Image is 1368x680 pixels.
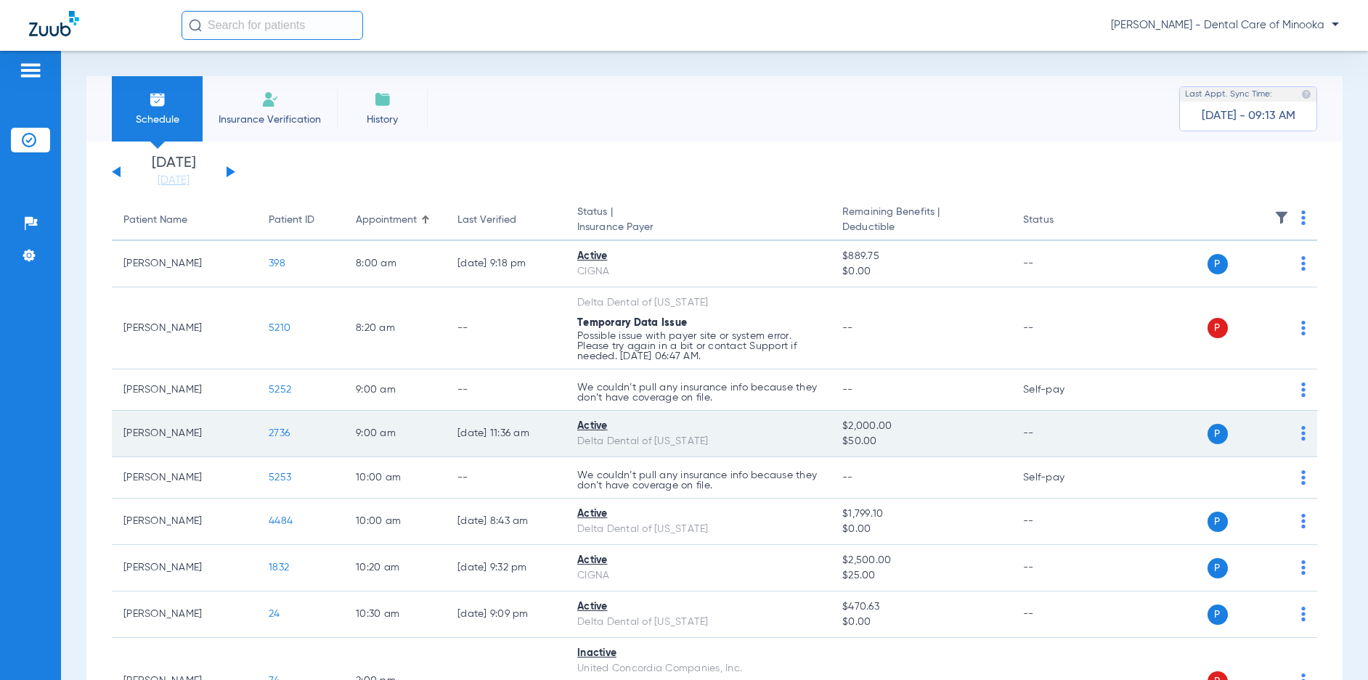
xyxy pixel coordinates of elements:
[149,91,166,108] img: Schedule
[112,241,257,287] td: [PERSON_NAME]
[1208,512,1228,532] span: P
[577,615,819,630] div: Delta Dental of [US_STATE]
[189,19,202,32] img: Search Icon
[577,318,687,328] span: Temporary Data Issue
[1011,287,1110,369] td: --
[842,507,1000,522] span: $1,799.10
[842,264,1000,279] span: $0.00
[446,411,566,457] td: [DATE] 11:36 AM
[1185,87,1272,102] span: Last Appt. Sync Time:
[577,568,819,583] div: CIGNA
[842,615,1000,630] span: $0.00
[1301,89,1311,99] img: last sync help info
[577,553,819,568] div: Active
[446,241,566,287] td: [DATE] 9:18 PM
[842,599,1000,615] span: $470.63
[344,457,446,499] td: 10:00 AM
[446,499,566,545] td: [DATE] 8:43 AM
[1274,210,1289,225] img: filter.svg
[1301,470,1306,485] img: group-dot-blue.svg
[1208,254,1228,274] span: P
[1301,560,1306,575] img: group-dot-blue.svg
[842,553,1000,568] span: $2,500.00
[831,200,1011,241] th: Remaining Benefits |
[1208,558,1228,578] span: P
[123,112,192,127] span: Schedule
[457,213,554,228] div: Last Verified
[269,213,314,228] div: Patient ID
[842,385,853,395] span: --
[130,156,217,188] li: [DATE]
[269,609,280,619] span: 24
[1011,499,1110,545] td: --
[1202,109,1295,123] span: [DATE] - 09:13 AM
[1011,369,1110,411] td: Self-pay
[1011,457,1110,499] td: Self-pay
[577,220,819,235] span: Insurance Payer
[112,499,257,545] td: [PERSON_NAME]
[446,369,566,411] td: --
[566,200,831,241] th: Status |
[577,331,819,361] p: Possible issue with payer site or system error. Please try again in a bit or contact Support if n...
[112,457,257,499] td: [PERSON_NAME]
[269,258,285,269] span: 398
[344,411,446,457] td: 9:00 AM
[112,591,257,638] td: [PERSON_NAME]
[213,112,326,127] span: Insurance Verification
[842,434,1000,449] span: $50.00
[29,11,79,36] img: Zuub Logo
[344,499,446,545] td: 10:00 AM
[374,91,391,108] img: History
[112,545,257,591] td: [PERSON_NAME]
[1208,605,1228,625] span: P
[842,419,1000,434] span: $2,000.00
[261,91,279,108] img: Manual Insurance Verification
[269,472,291,483] span: 5253
[123,213,187,228] div: Patient Name
[269,428,290,438] span: 2736
[842,323,853,333] span: --
[577,264,819,279] div: CIGNA
[1011,241,1110,287] td: --
[344,591,446,638] td: 10:30 AM
[1011,200,1110,241] th: Status
[344,545,446,591] td: 10:20 AM
[348,112,417,127] span: History
[344,369,446,411] td: 9:00 AM
[577,646,819,661] div: Inactive
[1301,321,1306,335] img: group-dot-blue.svg
[1301,426,1306,441] img: group-dot-blue.svg
[356,213,434,228] div: Appointment
[269,562,289,573] span: 1832
[112,287,257,369] td: [PERSON_NAME]
[269,385,291,395] span: 5252
[577,295,819,311] div: Delta Dental of [US_STATE]
[1301,382,1306,397] img: group-dot-blue.svg
[577,470,819,491] p: We couldn’t pull any insurance info because they don’t have coverage on file.
[577,382,819,403] p: We couldn’t pull any insurance info because they don’t have coverage on file.
[446,545,566,591] td: [DATE] 9:32 PM
[446,287,566,369] td: --
[842,220,1000,235] span: Deductible
[1111,18,1339,33] span: [PERSON_NAME] - Dental Care of Minooka
[457,213,516,228] div: Last Verified
[344,287,446,369] td: 8:20 AM
[19,62,42,79] img: hamburger-icon
[269,516,293,526] span: 4484
[842,472,853,483] span: --
[344,241,446,287] td: 8:00 AM
[182,11,363,40] input: Search for patients
[577,434,819,449] div: Delta Dental of [US_STATE]
[842,249,1000,264] span: $889.75
[577,599,819,615] div: Active
[1301,210,1306,225] img: group-dot-blue.svg
[1301,256,1306,271] img: group-dot-blue.svg
[577,661,819,676] div: United Concordia Companies, Inc.
[1301,514,1306,528] img: group-dot-blue.svg
[112,411,257,457] td: [PERSON_NAME]
[577,507,819,522] div: Active
[1011,411,1110,457] td: --
[356,213,417,228] div: Appointment
[1208,318,1228,338] span: P
[446,591,566,638] td: [DATE] 9:09 PM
